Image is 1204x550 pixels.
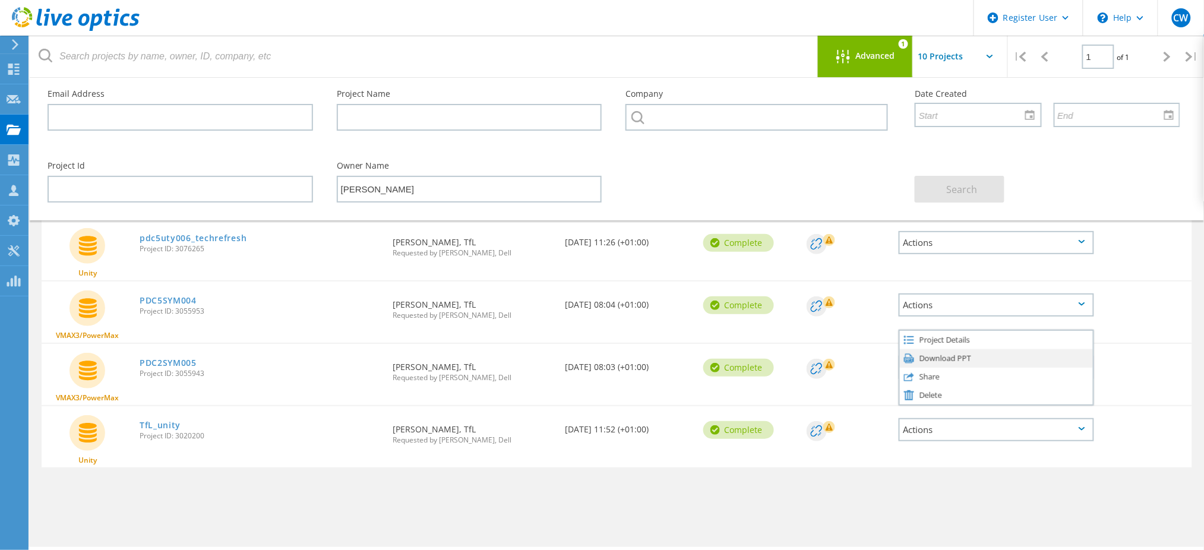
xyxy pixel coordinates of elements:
[337,162,602,170] label: Owner Name
[78,270,97,277] span: Unity
[900,331,1093,349] div: Project Details
[30,36,819,77] input: Search projects by name, owner, ID, company, etc
[140,370,381,377] span: Project ID: 3055943
[140,234,247,242] a: pdc5uty006_techrefresh
[947,183,978,196] span: Search
[915,90,1180,98] label: Date Created
[140,296,197,305] a: PDC5SYM004
[48,162,313,170] label: Project Id
[56,332,119,339] span: VMAX3/PowerMax
[56,394,119,402] span: VMAX3/PowerMax
[856,52,895,60] span: Advanced
[703,296,774,314] div: Complete
[393,437,554,444] span: Requested by [PERSON_NAME], Dell
[140,245,381,252] span: Project ID: 3076265
[915,176,1004,203] button: Search
[337,90,602,98] label: Project Name
[1008,36,1032,78] div: |
[393,312,554,319] span: Requested by [PERSON_NAME], Dell
[393,249,554,257] span: Requested by [PERSON_NAME], Dell
[703,234,774,252] div: Complete
[140,421,181,429] a: TfL_unity
[900,386,1093,404] div: Delete
[140,432,381,440] span: Project ID: 3020200
[387,406,560,456] div: [PERSON_NAME], TfL
[78,457,97,464] span: Unity
[387,282,560,331] div: [PERSON_NAME], TfL
[560,344,697,383] div: [DATE] 08:03 (+01:00)
[560,406,697,445] div: [DATE] 11:52 (+01:00)
[899,418,1094,441] div: Actions
[1098,12,1108,23] svg: \n
[387,219,560,268] div: [PERSON_NAME], TfL
[560,282,697,321] div: [DATE] 08:04 (+01:00)
[703,359,774,377] div: Complete
[1117,52,1130,62] span: of 1
[1174,13,1189,23] span: CW
[899,231,1094,254] div: Actions
[140,308,381,315] span: Project ID: 3055953
[12,25,140,33] a: Live Optics Dashboard
[899,293,1094,317] div: Actions
[560,219,697,258] div: [DATE] 11:26 (+01:00)
[703,421,774,439] div: Complete
[625,90,891,98] label: Company
[916,103,1032,126] input: Start
[900,368,1093,386] div: Share
[48,90,313,98] label: Email Address
[900,349,1093,368] div: Download PPT
[1180,36,1204,78] div: |
[387,344,560,393] div: [PERSON_NAME], TfL
[140,359,197,367] a: PDC2SYM005
[393,374,554,381] span: Requested by [PERSON_NAME], Dell
[1055,103,1171,126] input: End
